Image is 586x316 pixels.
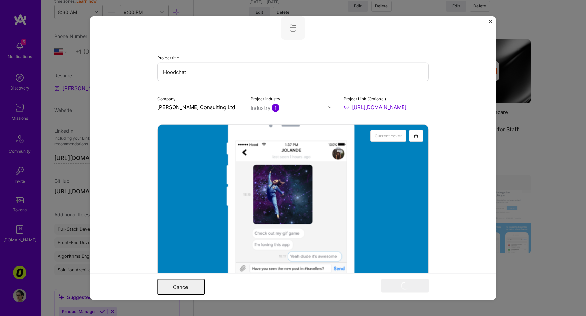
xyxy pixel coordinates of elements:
[251,96,280,101] label: Project industry
[370,130,406,142] button: Current cover
[157,104,242,111] input: Enter name or website
[328,105,332,109] img: drop icon
[281,16,305,40] img: Company logo
[344,104,429,111] input: Enter link
[413,133,419,138] img: Trash
[157,279,205,295] button: Cancel
[344,96,386,101] label: Project Link (Optional)
[489,20,492,27] button: Close
[157,55,179,60] label: Project title
[157,63,429,81] input: Enter the name of the project
[251,104,279,112] div: Industry
[157,96,176,101] label: Company
[272,104,279,112] span: 1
